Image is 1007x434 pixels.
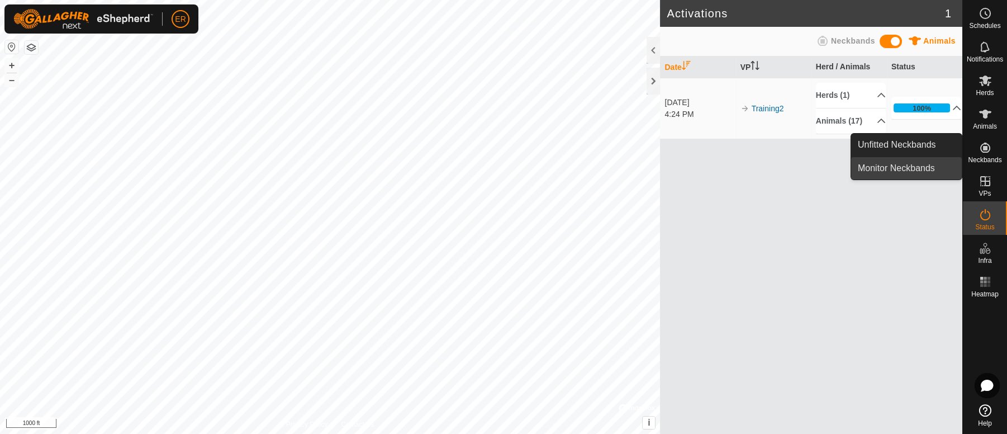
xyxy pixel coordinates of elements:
[750,63,759,72] p-sorticon: Activate to sort
[736,56,811,78] th: VP
[851,157,962,180] a: Monitor Neckbands
[978,420,992,427] span: Help
[858,138,936,152] span: Unfitted Neckbands
[891,97,962,119] p-accordion-header: 100%
[341,419,374,430] a: Contact Us
[5,73,18,87] button: –
[752,104,784,113] a: Training2
[969,22,1000,29] span: Schedules
[643,417,655,429] button: i
[945,5,951,22] span: 1
[967,56,1003,63] span: Notifications
[175,13,186,25] span: ER
[286,419,328,430] a: Privacy Policy
[740,104,749,113] img: arrow
[894,103,951,112] div: 100%
[976,89,994,96] span: Herds
[5,59,18,72] button: +
[968,157,1001,163] span: Neckbands
[682,63,691,72] p-sorticon: Activate to sort
[648,418,650,427] span: i
[978,190,991,197] span: VPs
[923,36,956,45] span: Animals
[660,56,735,78] th: Date
[973,123,997,130] span: Animals
[963,400,1007,431] a: Help
[971,291,999,298] span: Heatmap
[667,7,944,20] h2: Activations
[913,103,931,114] div: 100%
[664,108,735,120] div: 4:24 PM
[858,162,935,175] span: Monitor Neckbands
[887,56,962,78] th: Status
[811,56,887,78] th: Herd / Animals
[5,40,18,54] button: Reset Map
[831,36,875,45] span: Neckbands
[978,257,991,264] span: Infra
[13,9,153,29] img: Gallagher Logo
[816,108,886,134] p-accordion-header: Animals (17)
[25,41,38,54] button: Map Layers
[975,224,994,230] span: Status
[664,97,735,108] div: [DATE]
[851,134,962,156] a: Unfitted Neckbands
[816,83,886,108] p-accordion-header: Herds (1)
